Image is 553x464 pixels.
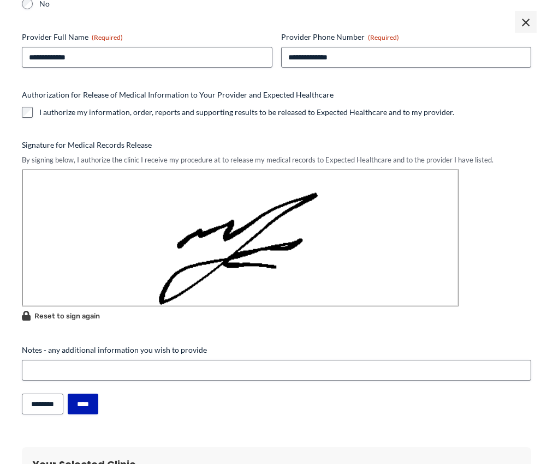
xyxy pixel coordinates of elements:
label: Provider Phone Number [281,32,532,43]
label: Signature for Medical Records Release [22,140,531,150]
div: By signing below, I authorize the clinic I receive my procedure at to release my medical records ... [22,155,531,165]
button: Reset to sign again [22,309,100,322]
label: I authorize my information, order, reports and supporting results to be released to Expected Heal... [39,107,454,118]
img: Signature Image [22,169,459,306]
label: Notes - any additional information you wish to provide [22,345,531,355]
span: (Required) [368,33,399,41]
label: Provider Full Name [22,32,272,43]
span: (Required) [92,33,123,41]
legend: Authorization for Release of Medical Information to Your Provider and Expected Healthcare [22,89,334,100]
span: × [515,11,537,33]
